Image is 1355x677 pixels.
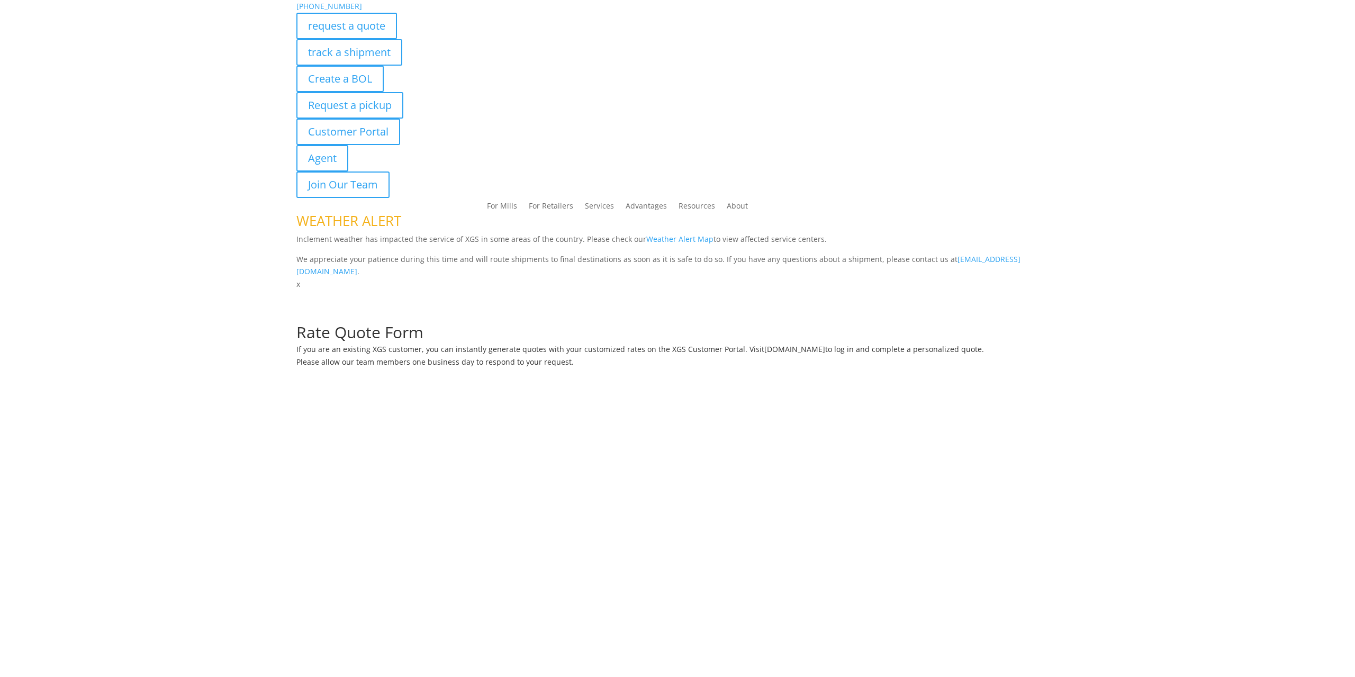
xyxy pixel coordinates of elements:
a: Join Our Team [296,171,390,198]
span: to log in and complete a personalized quote. [825,344,984,354]
a: Agent [296,145,348,171]
a: Customer Portal [296,119,400,145]
a: track a shipment [296,39,402,66]
a: Resources [679,202,715,214]
a: Request a pickup [296,92,403,119]
p: We appreciate your patience during this time and will route shipments to final destinations as so... [296,253,1059,278]
a: [DOMAIN_NAME] [764,344,825,354]
span: WEATHER ALERT [296,211,401,230]
a: Services [585,202,614,214]
a: Advantages [626,202,667,214]
a: About [727,202,748,214]
h6: Please allow our team members one business day to respond to your request. [296,358,1059,371]
p: Inclement weather has impacted the service of XGS in some areas of the country. Please check our ... [296,233,1059,253]
a: For Mills [487,202,517,214]
a: [PHONE_NUMBER] [296,1,362,11]
a: request a quote [296,13,397,39]
h1: Request a Quote [296,291,1059,312]
a: For Retailers [529,202,573,214]
p: Complete the form below for a customized quote based on your shipping needs. [296,312,1059,324]
a: Create a BOL [296,66,384,92]
span: If you are an existing XGS customer, you can instantly generate quotes with your customized rates... [296,344,764,354]
a: Weather Alert Map [646,234,713,244]
p: x [296,278,1059,291]
h1: Rate Quote Form [296,324,1059,346]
